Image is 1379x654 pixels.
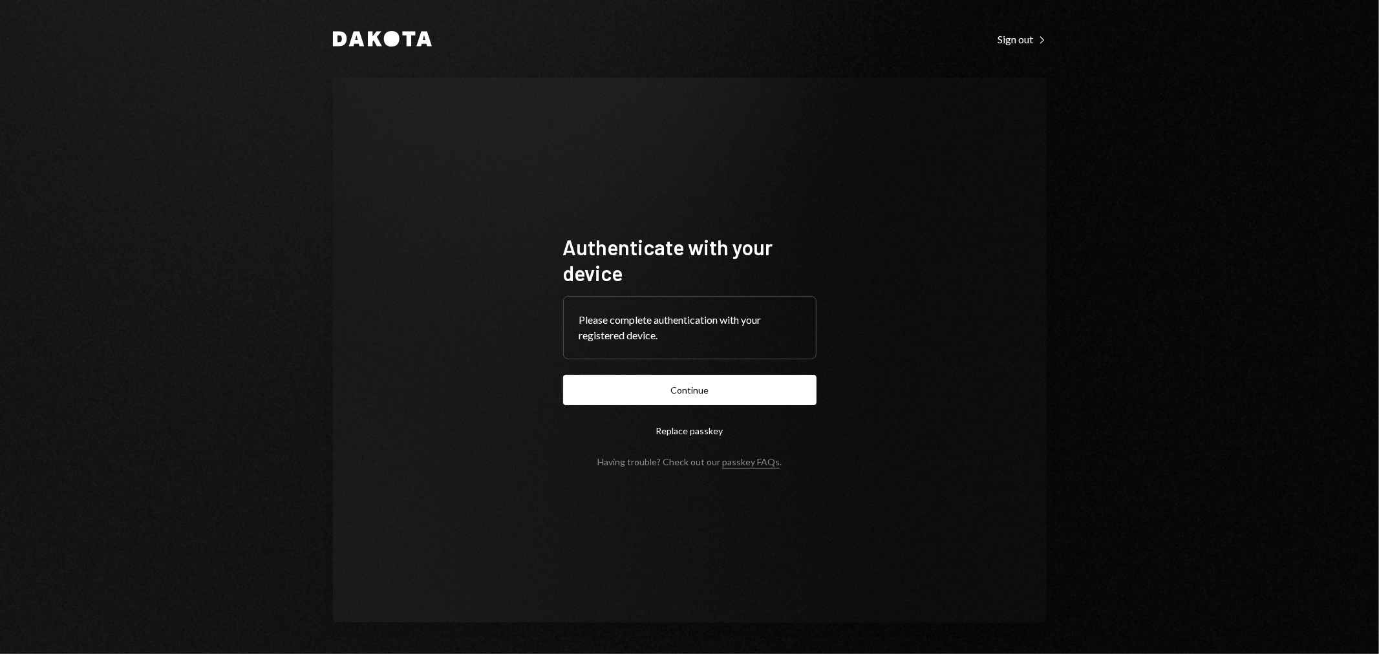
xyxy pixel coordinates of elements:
[998,32,1047,46] a: Sign out
[998,33,1047,46] div: Sign out
[579,312,800,343] div: Please complete authentication with your registered device.
[722,456,780,469] a: passkey FAQs
[563,375,817,405] button: Continue
[563,234,817,286] h1: Authenticate with your device
[597,456,782,467] div: Having trouble? Check out our .
[563,416,817,446] button: Replace passkey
